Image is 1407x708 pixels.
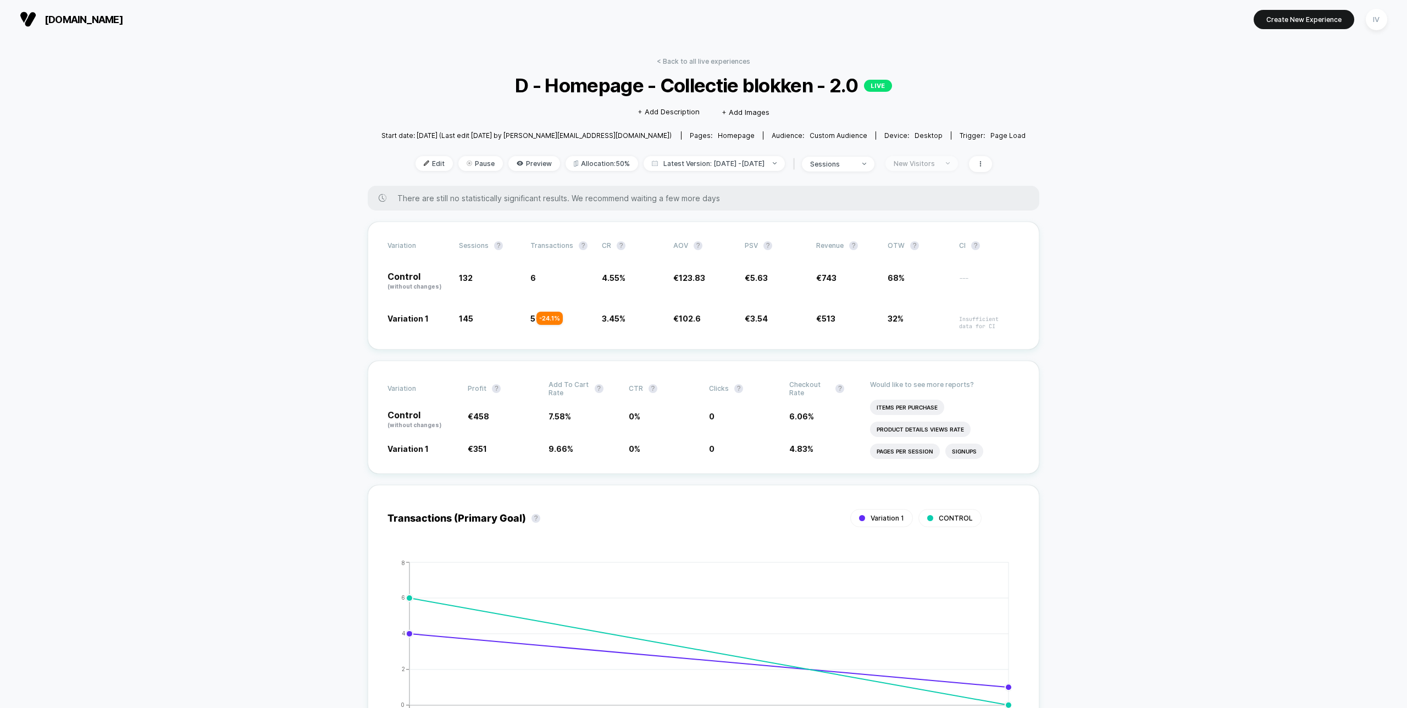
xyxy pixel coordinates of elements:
[638,107,700,118] span: + Add Description
[579,241,588,250] button: ?
[673,241,688,250] span: AOV
[652,161,658,166] img: calendar
[876,131,951,140] span: Device:
[387,241,448,250] span: Variation
[870,422,971,437] li: Product Details Views Rate
[416,156,453,171] span: Edit
[960,131,1026,140] div: Trigger:
[649,384,657,393] button: ?
[1254,10,1354,29] button: Create New Experience
[387,444,429,453] span: Variation 1
[939,514,973,522] span: CONTROL
[468,412,489,421] span: €
[816,314,835,323] span: €
[549,444,573,453] span: 9.66 %
[709,384,729,392] span: Clicks
[679,273,705,283] span: 123.83
[617,241,625,250] button: ?
[773,162,777,164] img: end
[530,241,573,250] span: Transactions
[492,384,501,393] button: ?
[402,666,405,672] tspan: 2
[387,272,448,291] p: Control
[864,80,892,92] p: LIVE
[531,514,540,523] button: ?
[816,241,844,250] span: Revenue
[424,161,429,166] img: edit
[870,380,1020,389] p: Would like to see more reports?
[789,412,814,421] span: 6.06 %
[508,156,560,171] span: Preview
[530,273,536,283] span: 6
[381,131,672,140] span: Start date: [DATE] (Last edit [DATE] by [PERSON_NAME][EMAIL_ADDRESS][DOMAIN_NAME])
[888,273,905,283] span: 68%
[387,283,441,290] span: (without changes)
[959,275,1020,291] span: ---
[946,162,950,164] img: end
[574,161,578,167] img: rebalance
[1362,8,1391,31] button: IV
[459,241,489,250] span: Sessions
[45,14,123,25] span: [DOMAIN_NAME]
[458,156,503,171] span: Pause
[971,241,980,250] button: ?
[750,273,768,283] span: 5.63
[397,193,1017,203] span: There are still no statistically significant results. We recommend waiting a few more days
[709,444,714,453] span: 0
[473,444,487,453] span: 351
[602,273,625,283] span: 4.55 %
[1366,9,1387,30] div: IV
[602,314,625,323] span: 3.45 %
[549,412,571,421] span: 7.58 %
[789,444,813,453] span: 4.83 %
[888,241,948,250] span: OTW
[401,594,405,601] tspan: 6
[870,444,940,459] li: Pages Per Session
[387,380,448,397] span: Variation
[387,411,457,429] p: Control
[810,160,854,168] div: sessions
[835,384,844,393] button: ?
[679,314,701,323] span: 102.6
[494,241,503,250] button: ?
[763,241,772,250] button: ?
[413,74,993,97] span: D - Homepage - Collectie blokken - 2.0
[959,241,1020,250] span: CI
[530,314,535,323] span: 5
[772,131,867,140] div: Audience:
[849,241,858,250] button: ?
[468,444,487,453] span: €
[595,384,603,393] button: ?
[894,159,938,168] div: New Visitors
[629,384,643,392] span: CTR
[718,131,755,140] span: homepage
[673,314,701,323] span: €
[871,514,904,522] span: Variation 1
[459,314,473,323] span: 145
[20,11,36,27] img: Visually logo
[870,400,944,415] li: Items Per Purchase
[734,384,743,393] button: ?
[810,131,867,140] span: Custom Audience
[709,412,714,421] span: 0
[915,131,943,140] span: desktop
[602,241,611,250] span: CR
[694,241,702,250] button: ?
[566,156,638,171] span: Allocation: 50%
[888,314,904,323] span: 32%
[401,701,405,708] tspan: 0
[745,273,768,283] span: €
[690,131,755,140] div: Pages:
[789,380,830,397] span: Checkout Rate
[816,273,837,283] span: €
[910,241,919,250] button: ?
[467,161,472,166] img: end
[745,314,768,323] span: €
[990,131,1026,140] span: Page Load
[536,312,563,325] div: - 24.1 %
[387,422,441,428] span: (without changes)
[459,273,473,283] span: 132
[822,314,835,323] span: 513
[722,108,769,117] span: + Add Images
[16,10,126,28] button: [DOMAIN_NAME]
